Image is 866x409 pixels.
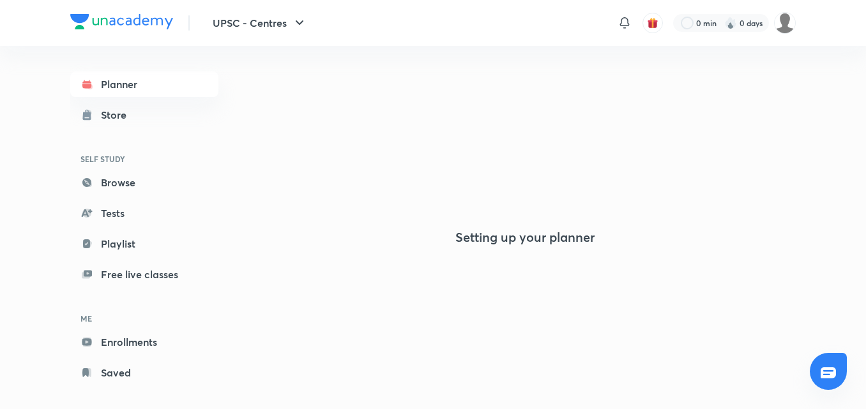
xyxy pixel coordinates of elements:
[205,10,315,36] button: UPSC - Centres
[70,360,218,385] a: Saved
[70,71,218,97] a: Planner
[642,13,663,33] button: avatar
[455,230,595,245] h4: Setting up your planner
[70,329,218,355] a: Enrollments
[70,102,218,128] a: Store
[70,14,173,29] img: Company Logo
[101,107,134,123] div: Store
[774,12,796,34] img: Abhijeet Srivastav
[70,308,218,329] h6: ME
[70,262,218,287] a: Free live classes
[70,200,218,226] a: Tests
[647,17,658,29] img: avatar
[70,231,218,257] a: Playlist
[70,148,218,170] h6: SELF STUDY
[70,170,218,195] a: Browse
[724,17,737,29] img: streak
[70,14,173,33] a: Company Logo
